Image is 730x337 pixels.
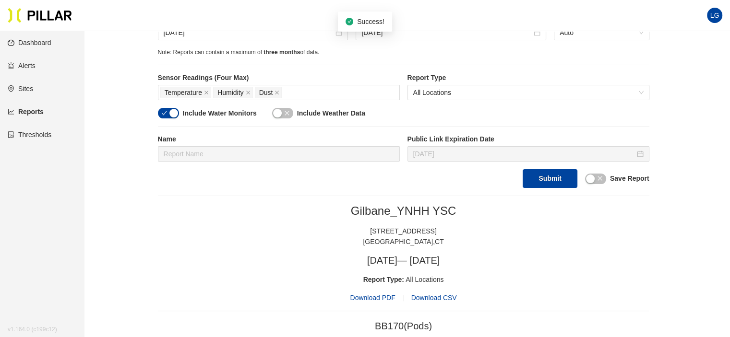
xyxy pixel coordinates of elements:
[158,274,649,285] div: All Locations
[284,110,290,116] span: close
[158,226,649,236] div: [STREET_ADDRESS]
[158,236,649,247] div: [GEOGRAPHIC_DATA] , CT
[361,27,532,38] input: Sep 30, 2025
[411,294,457,302] span: Download CSV
[523,169,577,188] button: Submit
[217,87,243,98] span: Humidity
[350,292,395,303] span: Download PDF
[158,134,400,144] label: Name
[259,87,273,98] span: Dust
[407,134,649,144] label: Public Link Expiration Date
[8,108,44,116] a: line-chartReports
[560,25,643,40] span: Auto
[183,108,257,118] label: Include Water Monitors
[158,73,400,83] label: Sensor Readings (Four Max)
[165,87,203,98] span: Temperature
[407,73,649,83] label: Report Type
[158,48,649,57] div: Note: Reports can contain a maximum of of data.
[8,8,72,23] img: Pillar Technologies
[597,175,603,181] span: close
[710,8,719,23] span: LG
[158,204,649,218] h2: Gilbane_YNHH YSC
[8,85,33,93] a: environmentSites
[158,146,400,162] input: Report Name
[158,255,649,267] h3: [DATE] — [DATE]
[413,149,635,159] input: Oct 14, 2025
[346,18,353,25] span: check-circle
[263,49,300,56] span: three months
[357,18,384,25] span: Success!
[164,27,334,38] input: Sep 23, 2025
[204,90,209,96] span: close
[375,319,432,334] div: BB170 (Pods)
[413,85,644,100] span: All Locations
[363,276,404,283] span: Report Type:
[8,131,51,139] a: exceptionThresholds
[161,110,167,116] span: check
[610,174,649,184] label: Save Report
[297,108,365,118] label: Include Weather Data
[246,90,251,96] span: close
[8,39,51,46] a: dashboardDashboard
[8,62,36,70] a: alertAlerts
[275,90,279,96] span: close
